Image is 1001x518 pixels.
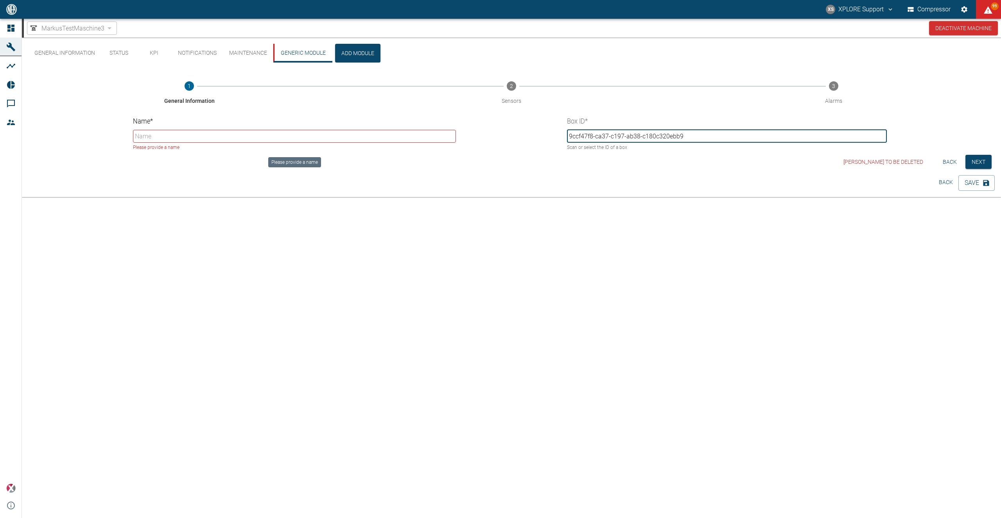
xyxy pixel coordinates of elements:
input: Name [133,130,456,143]
div: Please provide a name [268,157,321,167]
button: Status [101,44,136,63]
div: Please provide a name [133,130,456,152]
button: compressors@neaxplore.com [825,2,895,16]
button: General Information [28,44,101,63]
p: Scan or select the ID of a box [567,144,882,152]
text: 1 [188,83,191,89]
button: generic Module [273,44,332,63]
div: XS [826,5,835,14]
button: Deactivate Machine [929,21,998,36]
button: KPI [136,44,172,63]
img: logo [5,4,18,14]
button: General Information [25,72,353,114]
button: [PERSON_NAME] to be deleted [840,155,926,169]
span: General Information [164,97,215,105]
button: Save [958,175,995,191]
button: Maintenance [223,44,273,63]
button: Back [937,155,962,169]
a: MarkusTestMaschine3 [29,23,104,33]
button: Notifications [172,44,223,63]
button: Compressor [906,2,953,16]
label: Box ID * [567,117,807,126]
label: Name * [133,117,375,126]
img: Xplore Logo [6,484,16,493]
button: Add Module [335,44,380,63]
p: Please provide a name [133,144,451,152]
button: Settings [957,2,971,16]
span: 99 [991,2,999,10]
span: MarkusTestMaschine3 [41,24,104,33]
button: Next [965,155,992,169]
button: Back [933,175,958,190]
